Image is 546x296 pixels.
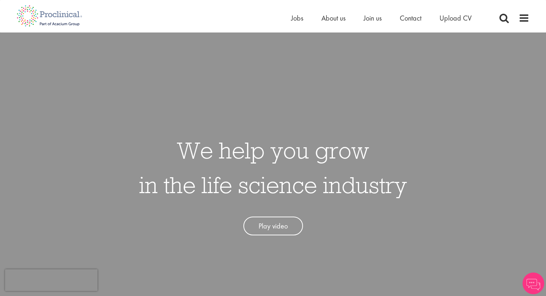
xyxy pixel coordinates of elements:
[439,13,472,23] a: Upload CV
[400,13,421,23] a: Contact
[364,13,382,23] a: Join us
[139,133,407,202] h1: We help you grow in the life science industry
[291,13,303,23] a: Jobs
[243,217,303,236] a: Play video
[321,13,346,23] a: About us
[523,273,544,294] img: Chatbot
